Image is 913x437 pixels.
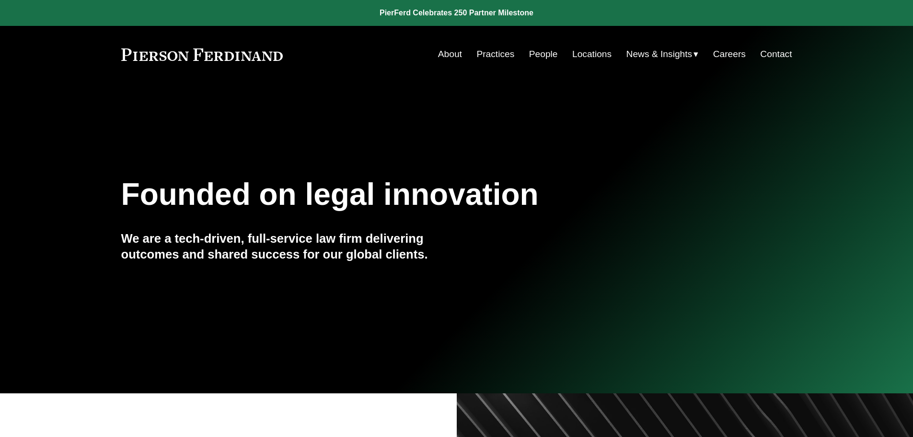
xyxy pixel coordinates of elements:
h1: Founded on legal innovation [121,177,681,212]
a: Careers [713,45,746,63]
a: People [529,45,558,63]
a: About [438,45,462,63]
span: News & Insights [626,46,693,63]
a: folder dropdown [626,45,699,63]
a: Locations [572,45,612,63]
h4: We are a tech-driven, full-service law firm delivering outcomes and shared success for our global... [121,231,457,262]
a: Practices [476,45,514,63]
a: Contact [760,45,792,63]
